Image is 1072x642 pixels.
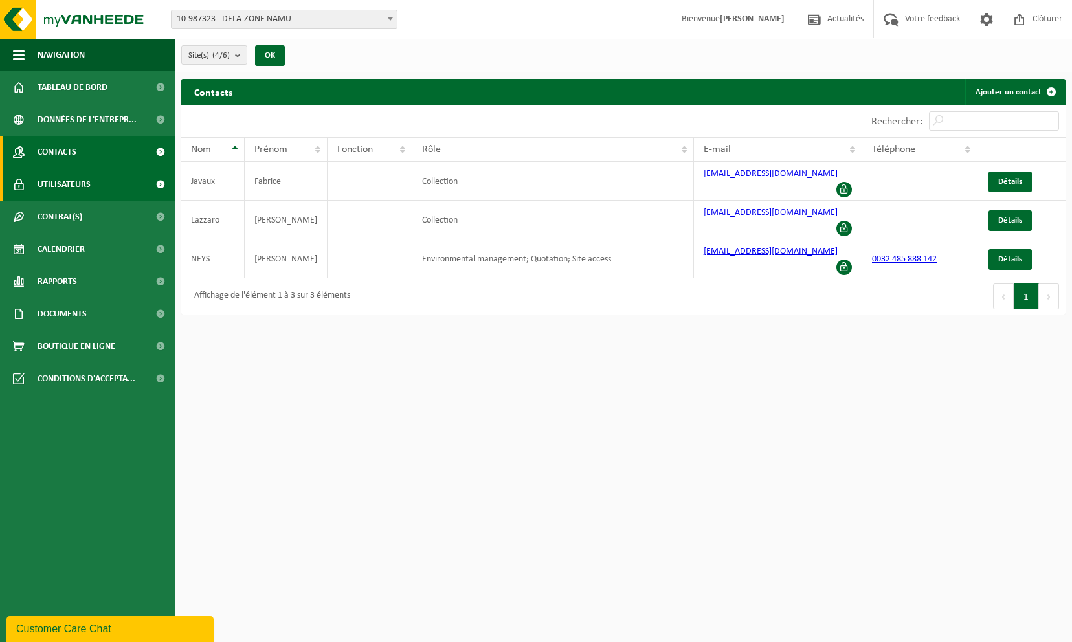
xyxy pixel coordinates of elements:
[38,104,137,136] span: Données de l'entrepr...
[38,330,115,362] span: Boutique en ligne
[704,144,731,155] span: E-mail
[38,265,77,298] span: Rapports
[38,233,85,265] span: Calendrier
[181,79,245,104] h2: Contacts
[988,249,1032,270] a: Détails
[181,45,247,65] button: Site(s)(4/6)
[704,247,838,256] a: [EMAIL_ADDRESS][DOMAIN_NAME]
[38,362,135,395] span: Conditions d'accepta...
[720,14,785,24] strong: [PERSON_NAME]
[993,283,1014,309] button: Previous
[38,136,76,168] span: Contacts
[212,51,230,60] count: (4/6)
[704,208,838,217] a: [EMAIL_ADDRESS][DOMAIN_NAME]
[172,10,397,28] span: 10-987323 - DELA-ZONE NAMU
[254,144,287,155] span: Prénom
[38,298,87,330] span: Documents
[872,254,937,264] a: 0032 485 888 142
[245,239,328,278] td: [PERSON_NAME]
[6,614,216,642] iframe: chat widget
[188,46,230,65] span: Site(s)
[181,201,245,239] td: Lazzaro
[998,177,1022,186] span: Détails
[422,144,441,155] span: Rôle
[872,144,915,155] span: Téléphone
[1039,283,1059,309] button: Next
[1014,283,1039,309] button: 1
[38,168,91,201] span: Utilisateurs
[245,162,328,201] td: Fabrice
[412,239,694,278] td: Environmental management; Quotation; Site access
[181,239,245,278] td: NEYS
[181,162,245,201] td: Javaux
[188,285,350,308] div: Affichage de l'élément 1 à 3 sur 3 éléments
[412,201,694,239] td: Collection
[704,169,838,179] a: [EMAIL_ADDRESS][DOMAIN_NAME]
[255,45,285,66] button: OK
[38,39,85,71] span: Navigation
[988,172,1032,192] a: Détails
[245,201,328,239] td: [PERSON_NAME]
[871,116,922,127] label: Rechercher:
[191,144,211,155] span: Nom
[965,79,1064,105] a: Ajouter un contact
[998,255,1022,263] span: Détails
[38,201,82,233] span: Contrat(s)
[337,144,373,155] span: Fonction
[412,162,694,201] td: Collection
[988,210,1032,231] a: Détails
[171,10,397,29] span: 10-987323 - DELA-ZONE NAMU
[998,216,1022,225] span: Détails
[38,71,107,104] span: Tableau de bord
